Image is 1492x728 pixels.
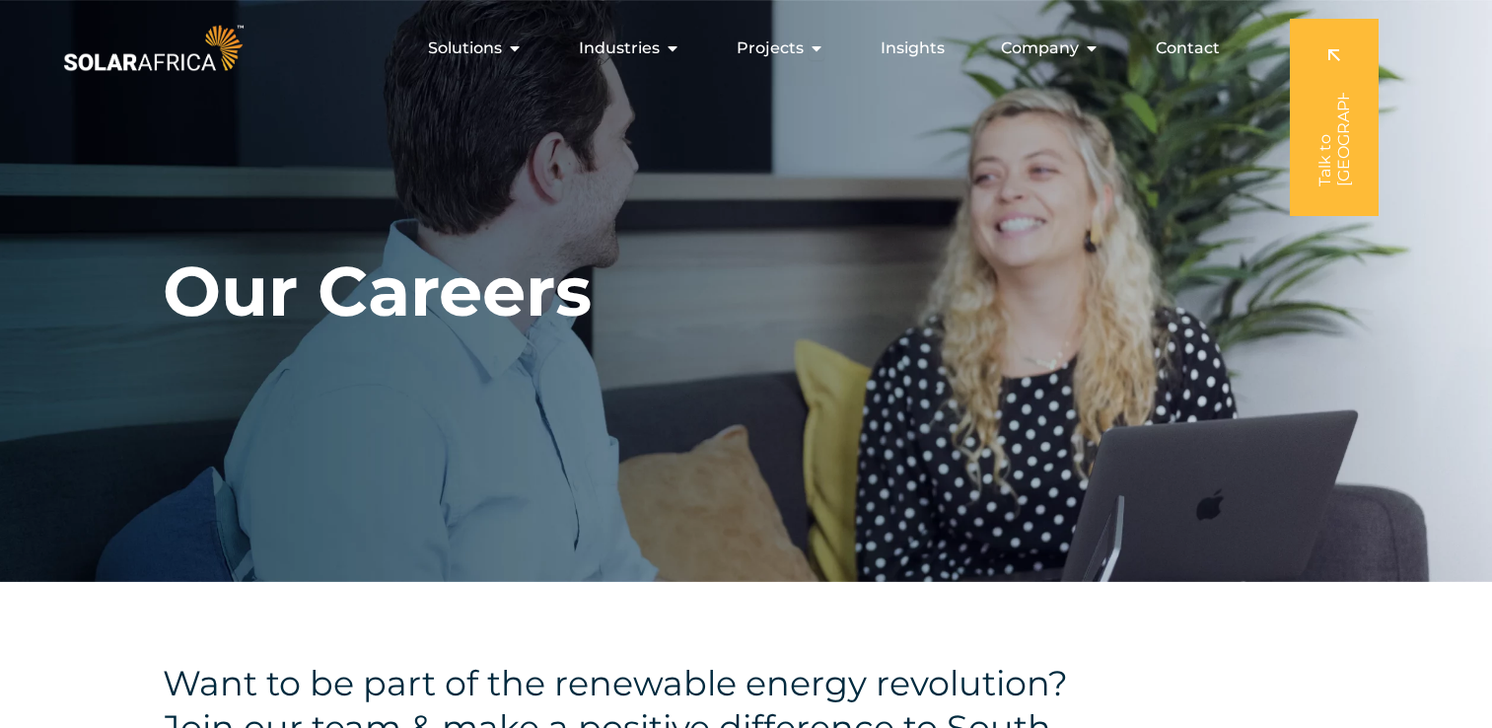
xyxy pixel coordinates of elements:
[1156,36,1220,60] a: Contact
[1001,36,1079,60] span: Company
[248,29,1236,68] nav: Menu
[737,36,804,60] span: Projects
[248,29,1236,68] div: Menu Toggle
[881,36,945,60] a: Insights
[163,250,592,333] h1: Our Careers
[428,36,502,60] span: Solutions
[579,36,660,60] span: Industries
